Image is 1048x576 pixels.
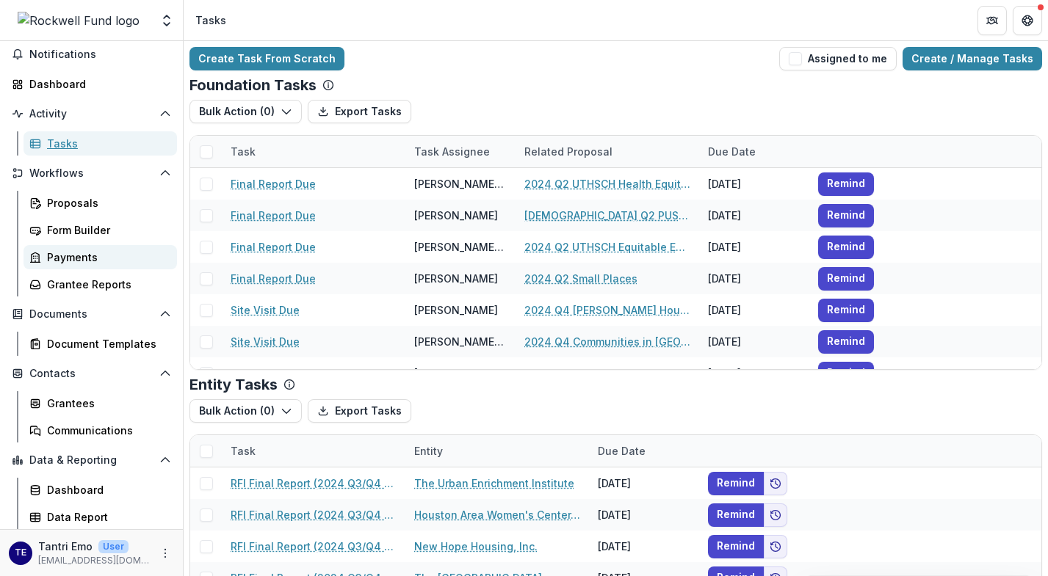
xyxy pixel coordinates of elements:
[524,271,637,286] a: 2024 Q2 Small Places
[977,6,1007,35] button: Partners
[29,368,153,380] span: Contacts
[231,334,300,349] a: Site Visit Due
[818,172,874,196] button: Remind
[414,208,498,223] div: [PERSON_NAME]
[29,454,153,467] span: Data & Reporting
[589,531,699,562] div: [DATE]
[414,239,507,255] div: [PERSON_NAME][GEOGRAPHIC_DATA]
[24,505,177,529] a: Data Report
[189,10,232,31] nav: breadcrumb
[38,539,93,554] p: Tantri Emo
[47,136,165,151] div: Tasks
[47,482,165,497] div: Dashboard
[764,535,787,558] button: Add to friends
[47,509,165,525] div: Data Report
[818,362,874,385] button: Remind
[29,48,171,61] span: Notifications
[699,168,809,200] div: [DATE]
[6,102,177,125] button: Open Activity
[524,334,690,349] a: 2024 Q4 Communities in [GEOGRAPHIC_DATA]
[818,299,874,322] button: Remind
[156,544,174,562] button: More
[29,76,165,92] div: Dashboard
[524,208,690,223] a: [DEMOGRAPHIC_DATA] Q2 PUSH Birth Partners
[231,475,397,491] a: RFI Final Report (2024 Q3/Q4 Grantees)
[524,302,690,318] a: 2024 Q4 [PERSON_NAME] Houston University Foundation
[414,271,498,286] div: [PERSON_NAME]
[524,365,690,381] a: 2024 Q4 Northeast Houston Redevelopment Council
[405,435,589,467] div: Entity
[231,271,316,286] a: Final Report Due
[414,475,574,491] a: The Urban Enrichment Institute
[231,239,316,255] a: Final Report Due
[189,76,317,94] p: Foundation Tasks
[764,503,787,527] button: Add to friends
[699,136,809,167] div: Due Date
[47,395,165,411] div: Grantees
[414,176,507,192] div: [PERSON_NAME][GEOGRAPHIC_DATA]
[1013,6,1042,35] button: Get Help
[779,47,897,70] button: Assigned to me
[708,503,764,527] button: Remind
[589,443,654,459] div: Due Date
[47,277,165,292] div: Grantee Reports
[231,365,300,381] a: Site Visit Due
[189,376,278,393] p: Entity Tasks
[24,218,177,242] a: Form Builder
[47,423,165,438] div: Communications
[47,336,165,351] div: Document Templates
[6,43,177,66] button: Notifications
[764,472,787,495] button: Add to friends
[231,176,316,192] a: Final Report Due
[708,535,764,558] button: Remind
[6,302,177,326] button: Open Documents
[24,272,177,296] a: Grantee Reports
[222,443,264,459] div: Task
[6,362,177,385] button: Open Contacts
[414,539,538,554] a: New Hope Housing, Inc.
[6,72,177,96] a: Dashboard
[524,176,690,192] a: 2024 Q2 UTHSCH Health Equity Collective
[29,167,153,180] span: Workflows
[24,478,177,502] a: Dashboard
[589,435,699,467] div: Due Date
[699,231,809,263] div: [DATE]
[47,222,165,238] div: Form Builder
[47,249,165,265] div: Payments
[524,239,690,255] a: 2024 Q2 UTHSCH Equitable Emergency Contraception
[414,365,507,381] div: [PERSON_NAME][GEOGRAPHIC_DATA]
[699,263,809,294] div: [DATE]
[231,539,397,554] a: RFI Final Report (2024 Q3/Q4 Grantees)
[818,267,874,291] button: Remind
[699,294,809,326] div: [DATE]
[516,136,699,167] div: Related Proposal
[47,195,165,211] div: Proposals
[231,302,300,318] a: Site Visit Due
[903,47,1042,70] a: Create / Manage Tasks
[189,399,302,423] button: Bulk Action (0)
[24,418,177,442] a: Communications
[405,443,452,459] div: Entity
[222,144,264,159] div: Task
[24,131,177,156] a: Tasks
[516,144,621,159] div: Related Proposal
[222,435,405,467] div: Task
[38,554,151,567] p: [EMAIL_ADDRESS][DOMAIN_NAME]
[308,399,411,423] button: Export Tasks
[414,302,498,318] div: [PERSON_NAME]
[818,330,874,354] button: Remind
[222,136,405,167] div: Task
[189,100,302,123] button: Bulk Action (0)
[24,391,177,415] a: Grantees
[24,332,177,356] a: Document Templates
[414,334,507,349] div: [PERSON_NAME][GEOGRAPHIC_DATA]
[308,100,411,123] button: Export Tasks
[24,191,177,215] a: Proposals
[29,108,153,120] span: Activity
[699,144,765,159] div: Due Date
